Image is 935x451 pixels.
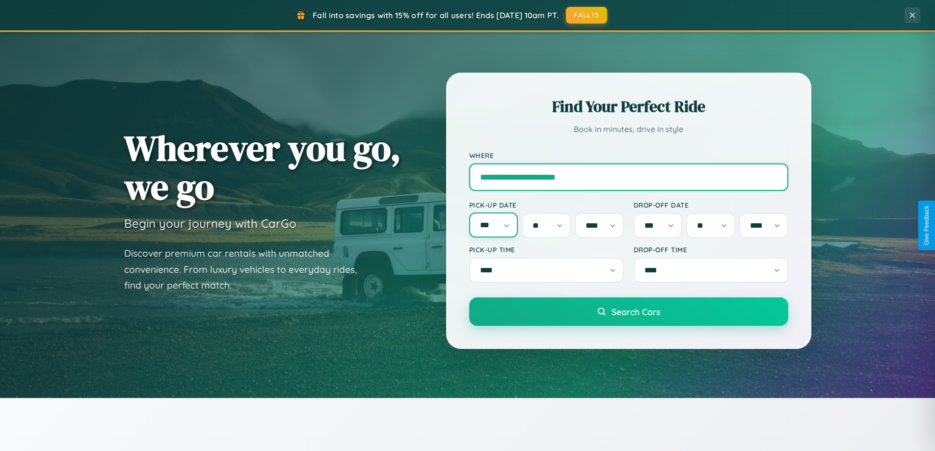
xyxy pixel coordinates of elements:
[124,245,370,293] p: Discover premium car rentals with unmatched convenience. From luxury vehicles to everyday rides, ...
[313,10,559,20] span: Fall into savings with 15% off for all users! Ends [DATE] 10am PT.
[469,122,788,136] p: Book in minutes, drive in style
[923,206,930,245] div: Give Feedback
[612,306,660,317] span: Search Cars
[124,129,401,206] h1: Wherever you go, we go
[469,201,624,209] label: Pick-up Date
[469,96,788,117] h2: Find Your Perfect Ride
[124,216,296,231] h3: Begin your journey with CarGo
[634,245,788,254] label: Drop-off Time
[469,151,788,159] label: Where
[469,297,788,326] button: Search Cars
[634,201,788,209] label: Drop-off Date
[566,7,607,24] button: FALL15
[469,245,624,254] label: Pick-up Time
